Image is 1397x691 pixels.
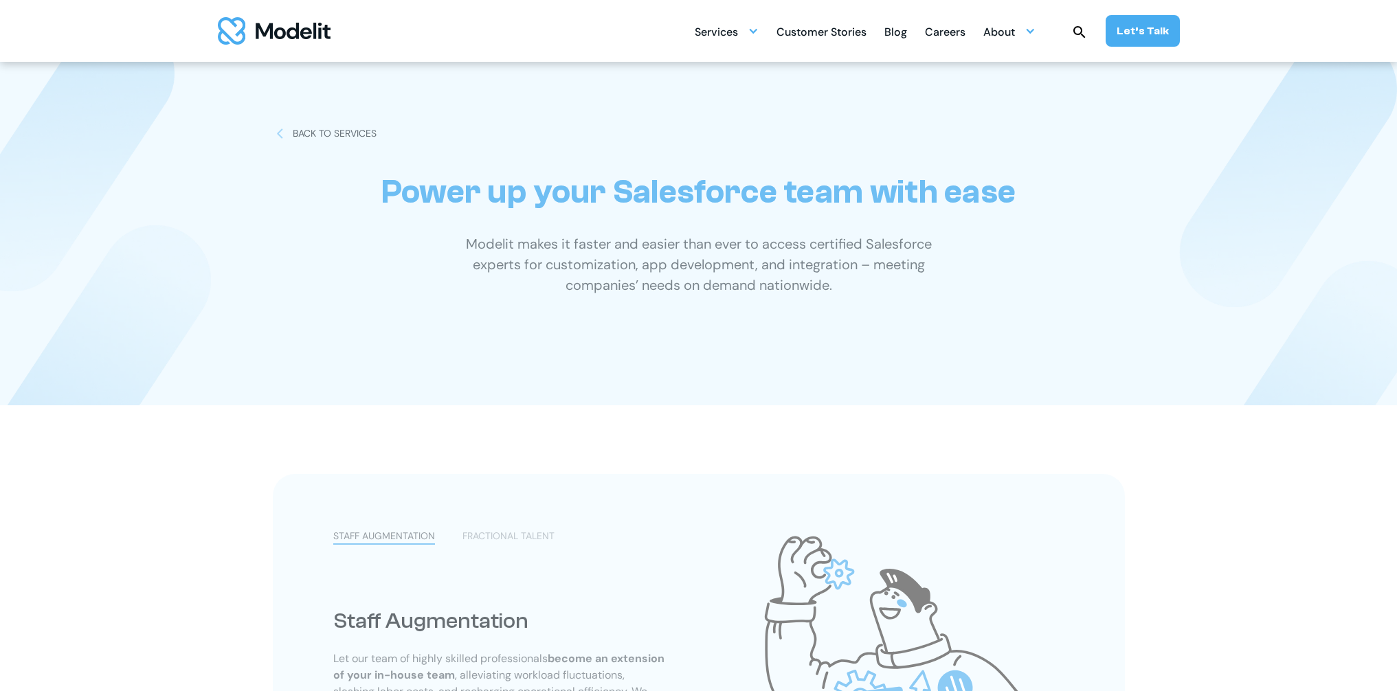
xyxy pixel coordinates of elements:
[333,529,435,543] div: STAFF AUGMENTATION
[273,126,377,141] a: BACK TO SERVICES
[925,18,965,45] a: Careers
[1106,15,1180,47] a: Let’s Talk
[983,18,1036,45] div: About
[218,17,331,45] a: home
[776,20,867,47] div: Customer Stories
[218,17,331,45] img: modelit logo
[925,20,965,47] div: Careers
[695,20,738,47] div: Services
[695,18,759,45] div: Services
[884,20,907,47] div: Blog
[1117,23,1169,38] div: Let’s Talk
[776,18,867,45] a: Customer Stories
[293,126,377,141] div: BACK TO SERVICES
[333,608,664,634] div: Staff Augmentation
[983,20,1015,47] div: About
[462,529,555,543] div: FRACTIONAL TALENT
[462,234,936,295] p: Modelit makes it faster and easier than ever to access certified Salesforce experts for customiza...
[381,172,1016,212] h1: Power up your Salesforce team with ease
[884,18,907,45] a: Blog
